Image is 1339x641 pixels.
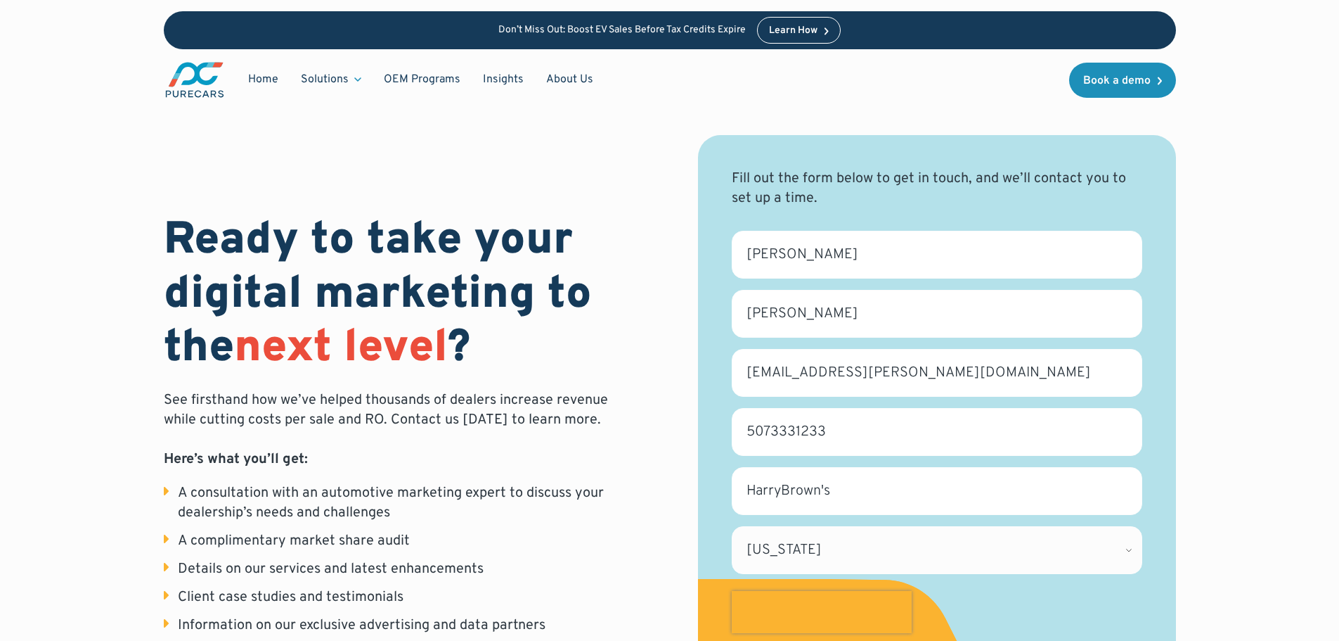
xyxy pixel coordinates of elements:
[732,169,1142,208] div: Fill out the form below to get in touch, and we’ll contact you to set up a time.
[164,391,642,469] p: See firsthand how we’ve helped thousands of dealers increase revenue while cutting costs per sale...
[757,17,841,44] a: Learn How
[301,72,349,87] div: Solutions
[164,61,226,99] img: purecars logo
[178,531,410,551] div: A complimentary market share audit
[178,483,642,523] div: A consultation with an automotive marketing expert to discuss your dealership’s needs and challenges
[769,26,817,36] div: Learn How
[472,66,535,93] a: Insights
[290,66,373,93] div: Solutions
[178,588,403,607] div: Client case studies and testimonials
[732,408,1142,456] input: Phone number
[373,66,472,93] a: OEM Programs
[164,61,226,99] a: main
[237,66,290,93] a: Home
[1069,63,1176,98] a: Book a demo
[535,66,604,93] a: About Us
[178,616,545,635] div: Information on our exclusive advertising and data partners
[1083,75,1151,87] div: Book a demo
[178,559,484,579] div: Details on our services and latest enhancements
[234,320,448,378] span: next level
[732,290,1142,338] input: Last name
[732,231,1142,279] input: First name
[164,215,642,376] h1: Ready to take your digital marketing to the ?
[164,450,308,469] strong: Here’s what you’ll get:
[498,25,746,37] p: Don’t Miss Out: Boost EV Sales Before Tax Credits Expire
[732,467,1142,515] input: Dealership name
[732,349,1142,397] input: Business email
[732,591,912,633] iframe: reCAPTCHA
